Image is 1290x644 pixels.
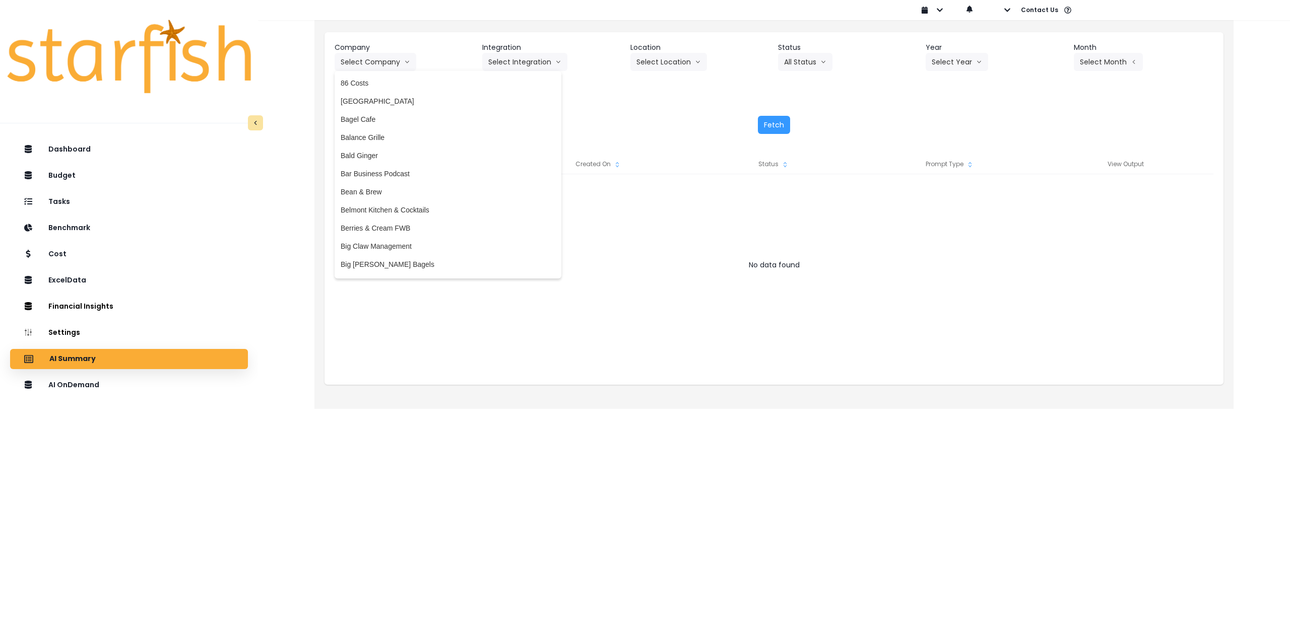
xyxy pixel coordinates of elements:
[695,57,701,67] svg: arrow down line
[510,154,686,174] div: Created On
[613,161,621,169] svg: sort
[10,323,248,343] button: Settings
[335,53,416,71] button: Select Companyarrow down line
[341,187,555,197] span: Bean & Brew
[341,132,555,142] span: Balance Grille
[482,53,567,71] button: Select Integrationarrow down line
[48,381,99,389] p: AI OnDemand
[630,42,770,53] header: Location
[778,53,832,71] button: All Statusarrow down line
[10,297,248,317] button: Financial Insights
[966,161,974,169] svg: sort
[10,270,248,291] button: ExcelData
[341,151,555,161] span: Bald Ginger
[404,57,410,67] svg: arrow down line
[976,57,982,67] svg: arrow down line
[341,241,555,251] span: Big Claw Management
[1131,57,1137,67] svg: arrow left line
[555,57,561,67] svg: arrow down line
[335,42,474,53] header: Company
[926,53,988,71] button: Select Yeararrow down line
[10,349,248,369] button: AI Summary
[482,42,622,53] header: Integration
[48,145,91,154] p: Dashboard
[48,276,86,284] p: ExcelData
[820,57,826,67] svg: arrow down line
[341,169,555,179] span: Bar Business Podcast
[10,218,248,238] button: Benchmark
[10,139,248,160] button: Dashboard
[758,116,790,134] button: Fetch
[1038,154,1213,174] div: View Output
[341,114,555,124] span: Bagel Cafe
[335,255,1213,275] div: No data found
[48,250,67,258] p: Cost
[10,244,248,264] button: Cost
[686,154,862,174] div: Status
[1074,53,1143,71] button: Select Montharrow left line
[10,375,248,395] button: AI OnDemand
[1074,42,1213,53] header: Month
[862,154,1038,174] div: Prompt Type
[778,42,918,53] header: Status
[10,166,248,186] button: Budget
[341,78,555,88] span: 86 Costs
[341,96,555,106] span: [GEOGRAPHIC_DATA]
[781,161,789,169] svg: sort
[48,197,70,206] p: Tasks
[341,223,555,233] span: Berries & Cream FWB
[48,171,76,180] p: Budget
[341,259,555,269] span: Big [PERSON_NAME] Bagels
[49,354,96,364] p: AI Summary
[335,71,561,278] ul: Select Companyarrow down line
[10,192,248,212] button: Tasks
[630,53,707,71] button: Select Locationarrow down line
[341,205,555,215] span: Belmont Kitchen & Cocktails
[926,42,1065,53] header: Year
[48,224,90,232] p: Benchmark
